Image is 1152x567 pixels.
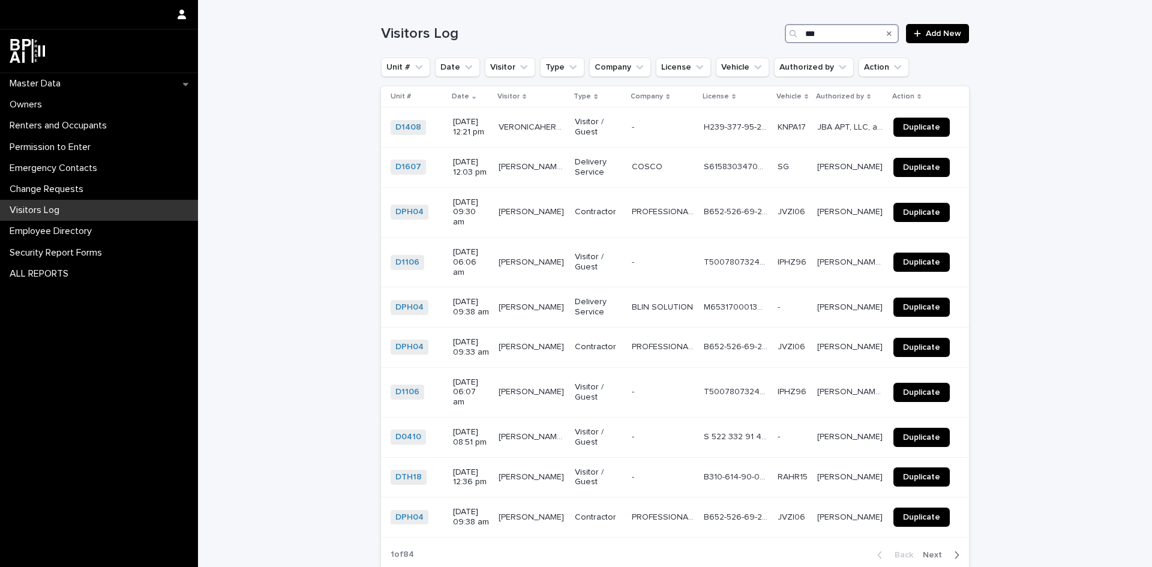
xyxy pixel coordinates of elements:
[903,303,940,311] span: Duplicate
[903,433,940,442] span: Duplicate
[499,205,566,217] p: [PERSON_NAME]
[381,287,969,328] tr: DPH04 [DATE] 09:38 am[PERSON_NAME][PERSON_NAME] Delivery ServiceBLIN SOLUTIONBLIN SOLUTION M65317...
[632,470,637,482] p: -
[906,24,969,43] a: Add New
[395,162,421,172] a: D1607
[893,508,950,527] a: Duplicate
[453,247,489,277] p: [DATE] 06:06 am
[704,340,770,352] p: B652-526-69-230-0
[499,160,568,172] p: SAHID DSANTANA
[575,207,622,217] p: Contractor
[903,258,940,266] span: Duplicate
[395,257,419,268] a: D1106
[704,160,770,172] p: S61583034700-0
[903,473,940,481] span: Duplicate
[5,78,70,89] p: Master Data
[887,551,913,559] span: Back
[774,58,854,77] button: Authorized by
[817,120,886,133] p: JBA APT, LLC, a Florida limited liability company C/O Juanita Barberi Aristizabal
[716,58,769,77] button: Vehicle
[817,510,885,523] p: Claes Wahlestedt
[575,117,622,137] p: Visitor / Guest
[453,467,489,488] p: [DATE] 12:36 pm
[5,163,107,174] p: Emergency Contacts
[453,337,489,358] p: [DATE] 09:33 am
[893,298,950,317] a: Duplicate
[499,510,566,523] p: [PERSON_NAME]
[395,472,422,482] a: DTH18
[704,255,770,268] p: T50078073245-0
[632,340,697,352] p: PROFESSIONAL CLINING
[903,513,940,521] span: Duplicate
[453,197,489,227] p: [DATE] 09:30 am
[453,117,489,137] p: [DATE] 12:21 pm
[381,187,969,237] tr: DPH04 [DATE] 09:30 am[PERSON_NAME][PERSON_NAME] ContractorPROFESSIONAL CLININGPROFESSIONAL CLININ...
[485,58,535,77] button: Visitor
[575,157,622,178] p: Delivery Service
[453,427,489,448] p: [DATE] 08:51 pm
[453,157,489,178] p: [DATE] 12:03 pm
[381,417,969,457] tr: D0410 [DATE] 08:51 pm[PERSON_NAME] [PERSON_NAME][PERSON_NAME] [PERSON_NAME] Visitor / Guest-- S 5...
[918,550,969,560] button: Next
[395,387,419,397] a: D1106
[817,160,885,172] p: Fabio Andrade Varallo
[893,383,950,402] a: Duplicate
[778,160,791,172] p: SG
[656,58,711,77] button: License
[5,99,52,110] p: Owners
[816,90,864,103] p: Authorized by
[5,184,93,195] p: Change Requests
[499,340,566,352] p: [PERSON_NAME]
[859,58,909,77] button: Action
[10,39,45,63] img: dwgmcNfxSF6WIOOXiGgu
[499,470,566,482] p: [PERSON_NAME]
[452,90,469,103] p: Date
[395,342,424,352] a: DPH04
[5,205,69,216] p: Visitors Log
[704,470,770,482] p: B310-614-90-000-0
[923,551,949,559] span: Next
[776,90,802,103] p: Vehicle
[893,338,950,357] a: Duplicate
[893,203,950,222] a: Duplicate
[893,428,950,447] a: Duplicate
[381,25,780,43] h1: Visitors Log
[778,470,810,482] p: RAHR15
[575,427,622,448] p: Visitor / Guest
[903,163,940,172] span: Duplicate
[5,226,101,237] p: Employee Directory
[631,90,663,103] p: Company
[5,247,112,259] p: Security Report Forms
[575,512,622,523] p: Contractor
[381,107,969,148] tr: D1408 [DATE] 12:21 pmVERONICAHERNANDEZVERONICAHERNANDEZ Visitor / Guest-- H239-377-95-200-0H239-3...
[632,205,697,217] p: PROFESSIONAL CLINING
[499,430,568,442] p: SANCHEZ MIZRAHI HUGO LAZAL
[892,90,914,103] p: Action
[395,302,424,313] a: DPH04
[817,430,885,442] p: Martin De Ferrari
[778,300,782,313] p: -
[778,340,808,352] p: JVZI06
[785,24,899,43] input: Search
[703,90,729,103] p: License
[381,58,430,77] button: Unit #
[391,90,411,103] p: Unit #
[817,340,885,352] p: Claes Wahlestedt
[704,120,770,133] p: H239-377-95-200-0
[632,510,697,523] p: PROFESSIONAL CLINING
[868,550,918,560] button: Back
[453,377,489,407] p: [DATE] 06:07 am
[499,255,566,268] p: [PERSON_NAME]
[395,207,424,217] a: DPH04
[632,430,637,442] p: -
[778,510,808,523] p: JVZI06
[575,252,622,272] p: Visitor / Guest
[704,510,770,523] p: B652-526-69-230-0
[632,160,665,172] p: COSCO
[817,300,885,313] p: Claes Wahlestedt
[903,123,940,131] span: Duplicate
[395,432,421,442] a: D0410
[632,300,695,313] p: BLIN SOLUTION
[395,122,421,133] a: D1408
